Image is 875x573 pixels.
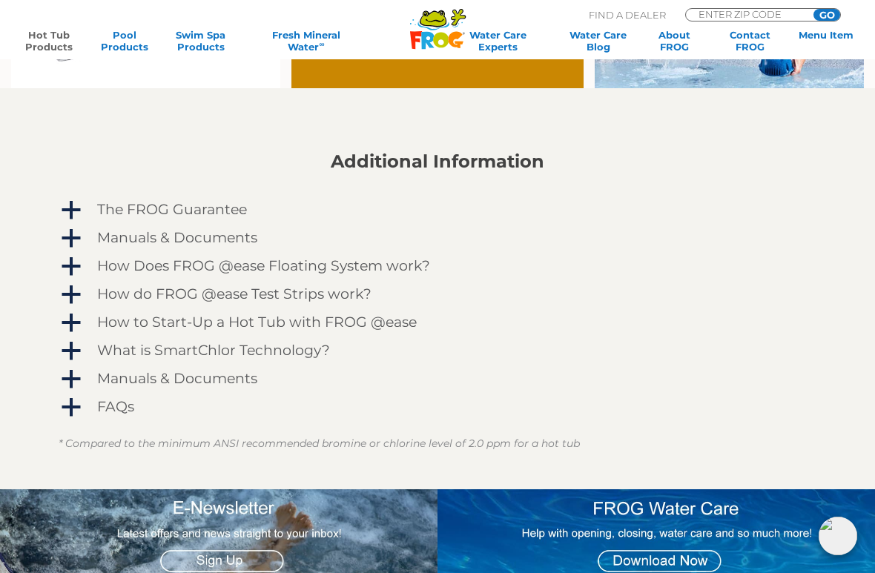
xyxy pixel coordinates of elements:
[97,342,330,359] h4: What is SmartChlor Technology?
[716,29,784,53] a: ContactFROG
[59,395,816,419] a: a FAQs
[59,226,816,250] a: a Manuals & Documents
[97,399,134,415] h4: FAQs
[564,29,632,53] a: Water CareBlog
[813,9,840,21] input: GO
[97,286,372,302] h4: How do FROG @ease Test Strips work?
[97,258,430,274] h4: How Does FROG @ease Floating System work?
[15,29,82,53] a: Hot TubProducts
[819,517,857,555] img: openIcon
[60,397,82,419] span: a
[60,340,82,362] span: a
[59,311,816,334] a: a How to Start-Up a Hot Tub with FROG @ease
[97,202,247,218] h4: The FROG Guarantee
[60,368,82,391] span: a
[59,151,816,172] h2: Additional Information
[319,40,324,48] sup: ∞
[641,29,708,53] a: AboutFROG
[59,437,580,450] em: * Compared to the minimum ANSI recommended bromine or chlorine level of 2.0 ppm for a hot tub
[793,29,860,41] a: Menu Item
[60,256,82,278] span: a
[97,230,257,246] h4: Manuals & Documents
[59,339,816,362] a: a What is SmartChlor Technology?
[59,198,816,222] a: a The FROG Guarantee
[589,8,666,21] p: Find A Dealer
[60,199,82,222] span: a
[697,9,797,19] input: Zip Code Form
[59,254,816,278] a: a How Does FROG @ease Floating System work?
[60,284,82,306] span: a
[243,29,369,53] a: Fresh MineralWater∞
[97,314,417,331] h4: How to Start-Up a Hot Tub with FROG @ease
[59,367,816,391] a: a Manuals & Documents
[440,29,555,53] a: Water CareExperts
[91,29,159,53] a: PoolProducts
[167,29,234,53] a: Swim SpaProducts
[59,282,816,306] a: a How do FROG @ease Test Strips work?
[60,228,82,250] span: a
[60,312,82,334] span: a
[97,371,257,387] h4: Manuals & Documents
